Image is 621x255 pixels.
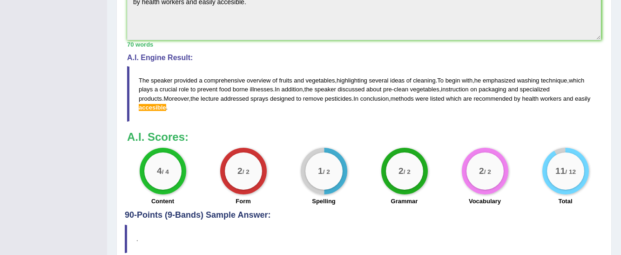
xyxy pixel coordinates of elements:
label: Vocabulary [469,197,501,206]
span: and [563,95,574,102]
span: vegetables [306,77,335,84]
span: food [219,86,231,93]
span: the [304,86,313,93]
span: methods [391,95,414,102]
span: clean [394,86,408,93]
span: fruits [279,77,292,84]
span: overview [247,77,270,84]
span: To [437,77,444,84]
span: to [190,86,196,93]
span: and [294,77,304,84]
span: health [522,95,538,102]
blockquote: . [125,225,603,253]
span: speaker [151,77,172,84]
span: washing [517,77,540,84]
small: / 12 [565,169,576,176]
span: addition [282,86,303,93]
span: discussed [337,86,364,93]
span: and [508,86,518,93]
small: / 2 [484,169,491,176]
big: 1 [318,166,323,176]
span: crucial [160,86,177,93]
label: Grammar [391,197,418,206]
span: he [474,77,481,84]
span: role [179,86,189,93]
big: 11 [555,166,565,176]
span: are [463,95,472,102]
small: / 2 [242,169,249,176]
span: recommended [473,95,512,102]
span: workers [540,95,562,102]
span: Moreover [164,95,189,102]
small: / 2 [323,169,330,176]
span: The [139,77,149,84]
label: Form [236,197,251,206]
span: on [470,86,477,93]
span: easily [575,95,590,102]
span: In [353,95,358,102]
span: In [275,86,280,93]
label: Spelling [312,197,336,206]
h4: A.I. Engine Result: [127,54,601,62]
blockquote: , . , , . , - , . , . , . [127,66,601,121]
span: which [569,77,584,84]
span: plays [139,86,153,93]
span: to [296,95,301,102]
span: Possible spelling mistake found. (did you mean: accessible) [139,104,166,111]
big: 2 [398,166,404,176]
big: 2 [479,166,484,176]
span: highlighting [337,77,367,84]
span: about [366,86,382,93]
span: pre [383,86,392,93]
span: sprays [250,95,268,102]
span: several [369,77,388,84]
span: vegetables [410,86,439,93]
span: specialized [520,86,550,93]
span: designed [270,95,295,102]
label: Content [151,197,174,206]
span: provided [174,77,197,84]
big: 4 [157,166,162,176]
span: ideas [390,77,405,84]
span: which [446,95,461,102]
b: A.I. Scores: [127,131,189,143]
span: emphasized [483,77,515,84]
span: lecture [201,95,219,102]
span: illnesses [250,86,273,93]
span: packaging [479,86,506,93]
span: products [139,95,162,102]
span: technique [541,77,567,84]
span: begin [445,77,460,84]
span: listed [430,95,444,102]
span: of [272,77,277,84]
div: 70 words [127,40,601,49]
span: the [190,95,199,102]
span: with [462,77,472,84]
span: of [406,77,412,84]
span: comprehensive [204,77,245,84]
span: borne [233,86,248,93]
span: cleaning [413,77,435,84]
span: instruction [441,86,468,93]
small: / 4 [162,169,169,176]
span: conclusion [360,95,389,102]
span: a [155,86,158,93]
label: Total [558,197,572,206]
span: prevent [197,86,217,93]
span: addressed [221,95,249,102]
span: by [514,95,520,102]
span: speaker [314,86,336,93]
span: remove [303,95,323,102]
big: 2 [237,166,243,176]
span: a [199,77,202,84]
span: pesticides [325,95,352,102]
small: / 2 [403,169,410,176]
span: were [415,95,428,102]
